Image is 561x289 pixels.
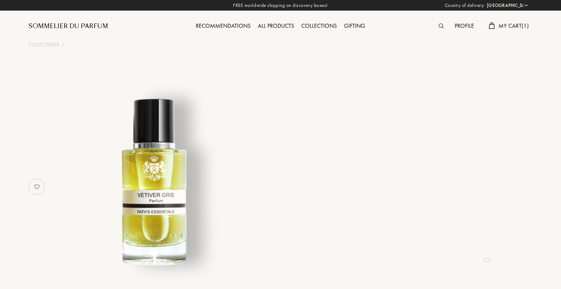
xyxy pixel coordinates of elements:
[254,22,298,30] a: All products
[192,22,254,31] div: Recommendations
[61,41,64,49] div: /
[451,22,478,31] div: Profile
[28,22,108,31] a: Sommelier du Parfum
[340,22,369,31] div: Gifting
[489,22,495,29] img: cart.svg
[340,22,369,30] a: Gifting
[451,22,478,30] a: Profile
[192,22,254,30] a: Recommendations
[28,41,59,49] a: Collections
[64,93,245,274] img: undefined undefined
[298,22,340,30] a: Collections
[439,23,444,28] img: search_icn.svg
[298,22,340,31] div: Collections
[254,22,298,31] div: All products
[445,2,485,9] span: Country of delivery:
[499,22,529,30] span: My Cart ( 1 )
[30,179,44,194] img: no_like_p.png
